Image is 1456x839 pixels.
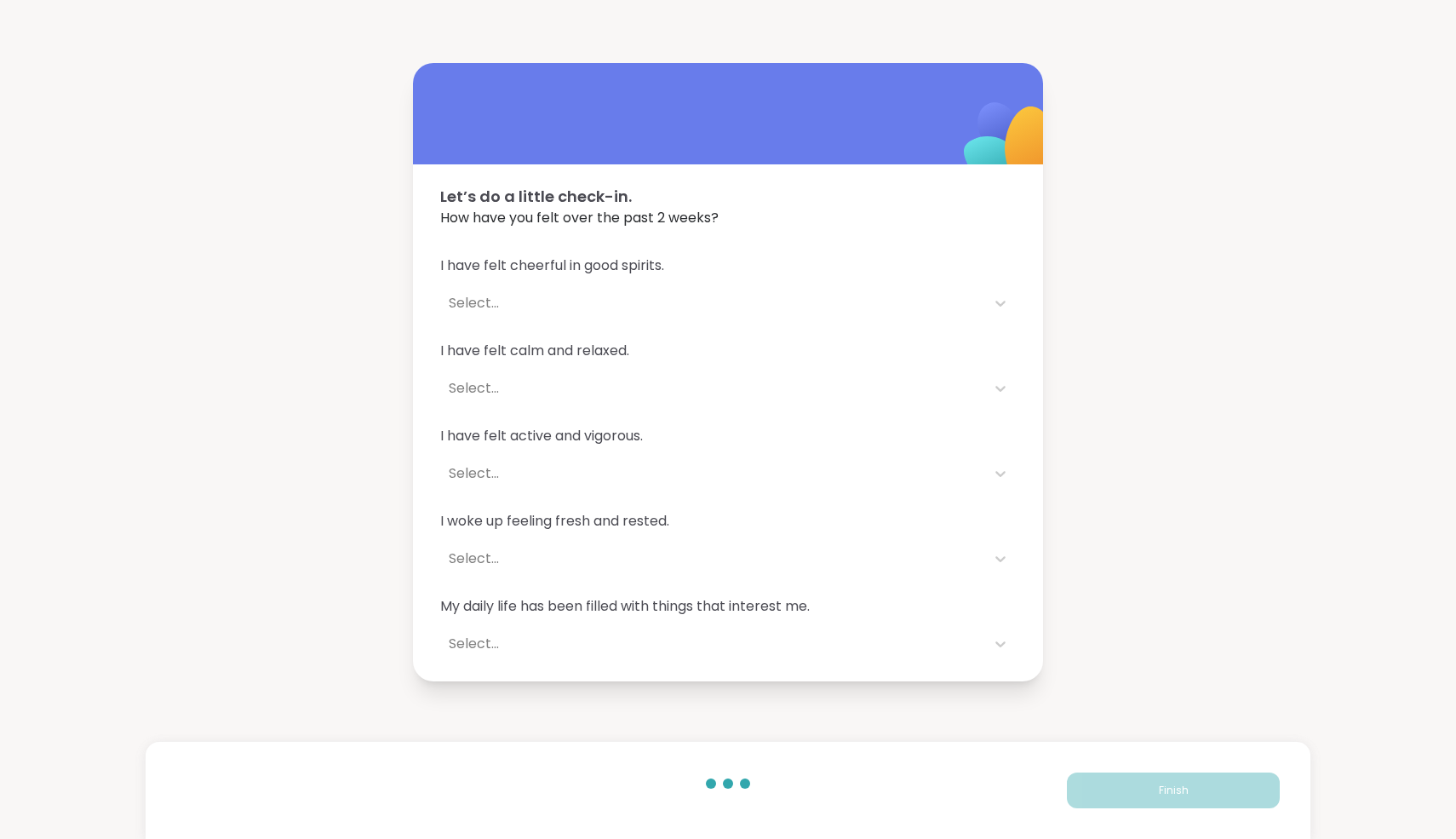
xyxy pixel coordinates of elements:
[449,463,977,484] div: Select...
[1067,773,1280,808] button: Finish
[440,596,1016,617] span: My daily life has been filled with things that interest me.
[1159,783,1189,798] span: Finish
[449,634,977,654] div: Select...
[440,256,1016,276] span: I have felt cheerful in good spirits.
[440,341,1016,361] span: I have felt calm and relaxed.
[440,426,1016,446] span: I have felt active and vigorous.
[449,549,977,569] div: Select...
[440,185,1016,208] span: Let’s do a little check-in.
[449,378,977,399] div: Select...
[449,293,977,313] div: Select...
[440,208,1016,228] span: How have you felt over the past 2 weeks?
[924,58,1093,227] img: ShareWell Logomark
[440,511,1016,532] span: I woke up feeling fresh and rested.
